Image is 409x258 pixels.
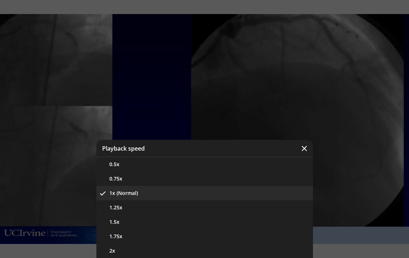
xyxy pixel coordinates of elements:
[96,200,313,215] button: 1.25x
[96,186,313,200] button: 1x (Normal)
[102,146,145,151] p: Playback speed
[96,215,313,229] button: 1.5x
[96,229,313,244] button: 1.75x
[96,244,313,258] button: 2x
[96,172,313,186] button: 0.75x
[96,157,313,172] button: 0.5x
